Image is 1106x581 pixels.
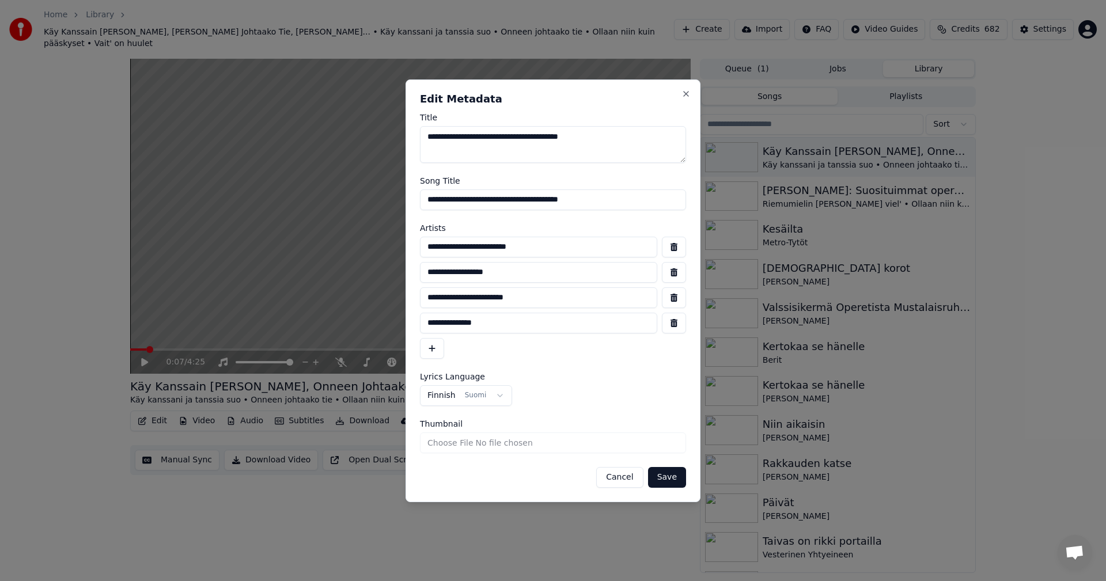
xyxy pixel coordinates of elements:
[648,467,686,488] button: Save
[420,224,686,232] label: Artists
[420,177,686,185] label: Song Title
[420,420,463,428] span: Thumbnail
[420,113,686,121] label: Title
[420,373,485,381] span: Lyrics Language
[420,94,686,104] h2: Edit Metadata
[596,467,643,488] button: Cancel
